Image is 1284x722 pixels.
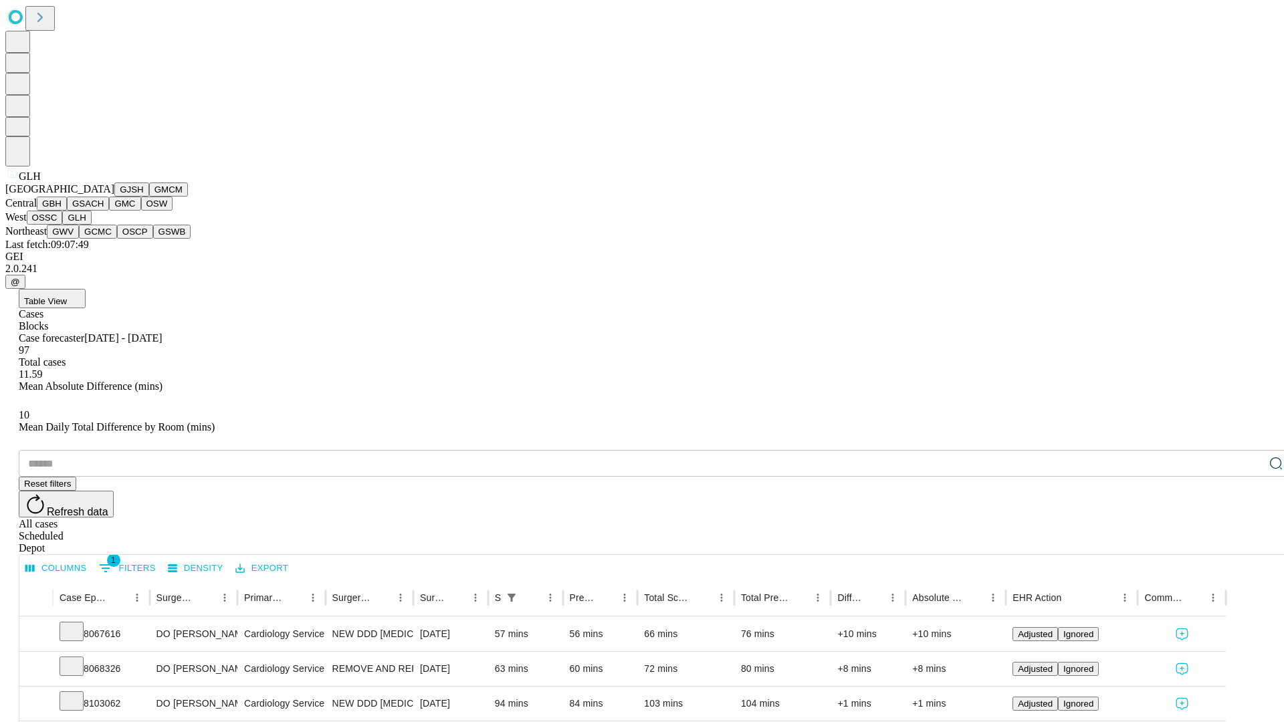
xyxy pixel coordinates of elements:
[19,356,66,368] span: Total cases
[883,588,902,607] button: Menu
[837,687,899,721] div: +1 mins
[447,588,466,607] button: Sort
[26,658,46,681] button: Expand
[809,588,827,607] button: Menu
[62,211,91,225] button: GLH
[5,239,89,250] span: Last fetch: 09:07:49
[1012,592,1061,603] div: EHR Action
[156,652,231,686] div: DO [PERSON_NAME] [PERSON_NAME]
[837,652,899,686] div: +8 mins
[1115,588,1134,607] button: Menu
[244,687,318,721] div: Cardiology Service
[466,588,485,607] button: Menu
[1012,697,1058,711] button: Adjusted
[522,588,541,607] button: Sort
[27,211,63,225] button: OSSC
[141,197,173,211] button: OSW
[67,197,109,211] button: GSACH
[693,588,712,607] button: Sort
[107,554,120,567] span: 1
[332,687,407,721] div: NEW DDD [MEDICAL_DATA] IMPLANT
[1058,662,1099,676] button: Ignored
[109,588,128,607] button: Sort
[19,332,84,344] span: Case forecaster
[60,652,143,686] div: 8068326
[1063,664,1093,674] span: Ignored
[60,592,108,603] div: Case Epic Id
[304,588,322,607] button: Menu
[644,617,728,651] div: 66 mins
[109,197,140,211] button: GMC
[1058,697,1099,711] button: Ignored
[26,623,46,646] button: Expand
[1185,588,1204,607] button: Sort
[495,687,556,721] div: 94 mins
[19,344,29,356] span: 97
[1012,627,1058,641] button: Adjusted
[11,277,20,287] span: @
[153,225,191,239] button: GSWB
[541,588,560,607] button: Menu
[5,251,1279,263] div: GEI
[96,558,159,579] button: Show filters
[837,592,863,603] div: Difference
[1063,629,1093,639] span: Ignored
[495,617,556,651] div: 57 mins
[570,652,631,686] div: 60 mins
[215,588,234,607] button: Menu
[332,592,371,603] div: Surgery Name
[60,687,143,721] div: 8103062
[741,687,825,721] div: 104 mins
[128,588,146,607] button: Menu
[19,421,215,433] span: Mean Daily Total Difference by Room (mins)
[965,588,984,607] button: Sort
[1144,592,1183,603] div: Comments
[156,592,195,603] div: Surgeon Name
[244,617,318,651] div: Cardiology Service
[502,588,521,607] div: 1 active filter
[1063,699,1093,709] span: Ignored
[912,652,999,686] div: +8 mins
[1018,664,1053,674] span: Adjusted
[984,588,1002,607] button: Menu
[391,588,410,607] button: Menu
[420,687,481,721] div: [DATE]
[5,225,47,237] span: Northeast
[644,592,692,603] div: Total Scheduled Duration
[741,652,825,686] div: 80 mins
[420,617,481,651] div: [DATE]
[790,588,809,607] button: Sort
[5,263,1279,275] div: 2.0.241
[1204,588,1222,607] button: Menu
[19,491,114,517] button: Refresh data
[24,296,67,306] span: Table View
[117,225,153,239] button: OSCP
[372,588,391,607] button: Sort
[1063,588,1081,607] button: Sort
[197,588,215,607] button: Sort
[912,617,999,651] div: +10 mins
[165,558,227,579] button: Density
[5,197,37,209] span: Central
[912,687,999,721] div: +1 mins
[19,477,76,491] button: Reset filters
[1018,699,1053,709] span: Adjusted
[1012,662,1058,676] button: Adjusted
[84,332,162,344] span: [DATE] - [DATE]
[865,588,883,607] button: Sort
[1058,627,1099,641] button: Ignored
[420,652,481,686] div: [DATE]
[37,197,67,211] button: GBH
[741,617,825,651] div: 76 mins
[1018,629,1053,639] span: Adjusted
[644,652,728,686] div: 72 mins
[285,588,304,607] button: Sort
[232,558,292,579] button: Export
[495,652,556,686] div: 63 mins
[47,506,108,517] span: Refresh data
[5,275,25,289] button: @
[332,652,407,686] div: REMOVE AND REPLACE INTERNAL CARDIAC [MEDICAL_DATA], MULTIPEL LEAD
[24,479,71,489] span: Reset filters
[615,588,634,607] button: Menu
[19,170,41,182] span: GLH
